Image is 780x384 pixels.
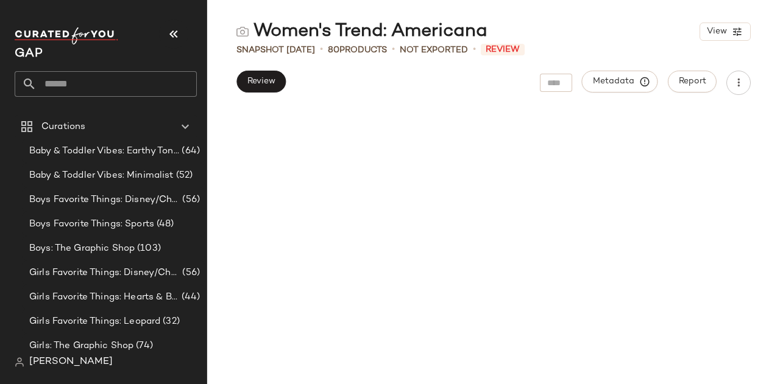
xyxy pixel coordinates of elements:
span: Not Exported [400,44,468,57]
span: Review [481,44,525,55]
span: Boys Favorite Things: Disney/Characters [29,193,180,207]
button: View [700,23,751,41]
span: 80 [328,46,339,55]
span: Girls: The Graphic Shop [29,339,133,353]
span: Curations [41,120,85,134]
span: Girls Favorite Things: Hearts & Bows [29,290,179,304]
span: [PERSON_NAME] [29,355,113,369]
button: Report [668,71,717,93]
span: • [473,43,476,57]
span: Report [678,77,706,86]
span: (56) [180,193,200,207]
span: Current Company Name [15,47,43,60]
span: Boys Favorite Things: Sports [29,217,154,231]
img: cfy_white_logo.C9jOOHJF.svg [15,27,118,44]
span: Review [247,77,275,86]
span: (32) [160,315,180,329]
span: Baby & Toddler Vibes: Earthy Tones [29,144,179,158]
span: Metadata [592,76,648,87]
span: (52) [174,169,193,183]
span: (44) [179,290,200,304]
span: Girls Favorite Things: Disney/Characters [29,266,180,280]
img: svg%3e [15,357,24,367]
span: (74) [133,339,153,353]
span: Girls Favorite Things: Leopard [29,315,160,329]
span: • [392,43,395,57]
button: Review [236,71,286,93]
span: Baby & Toddler Vibes: Minimalist [29,169,174,183]
span: (48) [154,217,174,231]
span: (64) [179,144,200,158]
span: Snapshot [DATE] [236,44,315,57]
span: (56) [180,266,200,280]
span: • [320,43,323,57]
button: Metadata [582,71,658,93]
div: Women's Trend: Americana [236,19,487,44]
img: svg%3e [236,26,249,38]
span: View [706,27,727,37]
span: Boys: The Graphic Shop [29,242,135,256]
div: Products [328,44,387,57]
span: (103) [135,242,161,256]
